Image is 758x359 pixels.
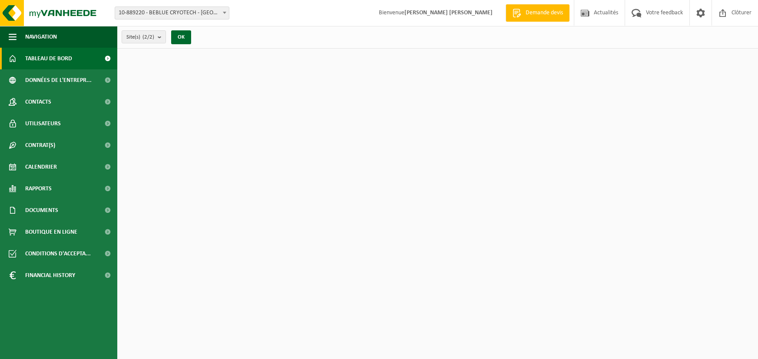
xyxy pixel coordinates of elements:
span: Rapports [25,178,52,199]
strong: [PERSON_NAME] [PERSON_NAME] [404,10,493,16]
span: 10-889220 - BEBLUE CRYOTECH - LIÈGE [115,7,229,20]
count: (2/2) [142,34,154,40]
span: Documents [25,199,58,221]
span: Tableau de bord [25,48,72,69]
a: Demande devis [506,4,569,22]
span: Demande devis [523,9,565,17]
span: Financial History [25,264,75,286]
span: Contrat(s) [25,134,55,156]
span: 10-889220 - BEBLUE CRYOTECH - LIÈGE [115,7,229,19]
button: OK [171,30,191,44]
span: Calendrier [25,156,57,178]
span: Boutique en ligne [25,221,77,243]
span: Données de l'entrepr... [25,69,92,91]
button: Site(s)(2/2) [122,30,166,43]
span: Utilisateurs [25,113,61,134]
span: Navigation [25,26,57,48]
span: Site(s) [126,31,154,44]
span: Contacts [25,91,51,113]
span: Conditions d'accepta... [25,243,91,264]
